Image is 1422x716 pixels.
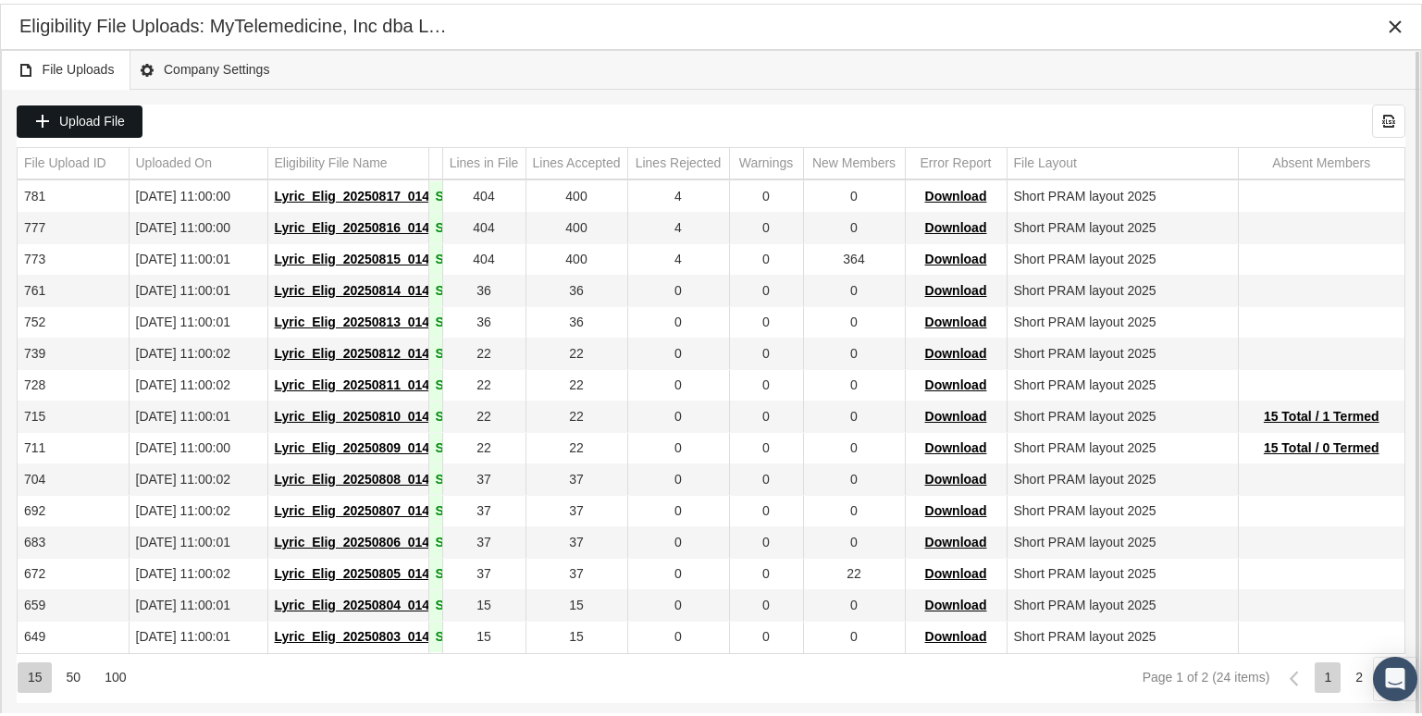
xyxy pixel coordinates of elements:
td: 404 [442,209,526,241]
td: 0 [627,586,729,618]
td: 4 [627,209,729,241]
td: 0 [627,429,729,461]
td: Column Error Report [905,144,1007,176]
td: 0 [729,524,803,555]
td: 0 [627,335,729,366]
td: 404 [442,178,526,209]
div: Absent Members [1272,151,1370,168]
td: Success [428,461,442,492]
td: [DATE] 11:00:01 [129,524,267,555]
td: [DATE] 11:00:01 [129,272,267,303]
td: 22 [442,366,526,398]
td: 0 [627,492,729,524]
td: [DATE] 11:00:00 [129,209,267,241]
td: 0 [803,398,905,429]
td: Success [428,241,442,272]
div: Page Navigation [17,649,1405,699]
div: Upload File [17,102,142,134]
span: Lyric_Elig_20250816_0140.txt [275,216,456,231]
td: 728 [18,366,129,398]
td: Success [428,586,442,618]
td: Short PRAM layout 2025 [1007,178,1238,209]
td: 36 [442,272,526,303]
td: Short PRAM layout 2025 [1007,524,1238,555]
td: Short PRAM layout 2025 [1007,555,1238,586]
td: Success [428,618,442,649]
div: File Layout [1014,151,1077,168]
td: Column New Members [803,144,905,176]
span: Lyric_Elig_20250809_0140.txt [275,437,456,451]
td: Column File Upload ID [18,144,129,176]
td: Success [428,209,442,241]
td: 15 [442,618,526,649]
div: Eligibility File Uploads: MyTelemedicine, Inc dba Lyric [19,10,449,35]
div: Previous Page [1278,659,1310,691]
div: Data grid [17,101,1405,699]
td: 0 [803,524,905,555]
td: Success [428,178,442,209]
td: 0 [729,178,803,209]
td: 0 [729,241,803,272]
td: 0 [729,461,803,492]
td: Success [428,398,442,429]
div: File Upload ID [24,151,106,168]
td: 22 [526,398,627,429]
td: 0 [803,303,905,335]
td: 672 [18,555,129,586]
td: 400 [526,178,627,209]
td: Column Warnings [729,144,803,176]
td: 0 [803,209,905,241]
div: Export all data to Excel [1372,101,1405,134]
div: Lines Rejected [636,151,722,168]
td: [DATE] 11:00:02 [129,492,267,524]
td: Success [428,303,442,335]
span: Upload File [59,110,125,125]
td: 0 [627,461,729,492]
td: 22 [442,335,526,366]
td: 715 [18,398,129,429]
td: Short PRAM layout 2025 [1007,209,1238,241]
span: Download [925,342,987,357]
td: 0 [729,209,803,241]
span: Lyric_Elig_20250814_0140.txt [275,279,456,294]
div: Warnings [739,151,794,168]
td: 400 [526,241,627,272]
td: [DATE] 11:00:00 [129,429,267,461]
td: Success [428,335,442,366]
td: Column Absent Members [1238,144,1404,176]
td: [DATE] 11:00:01 [129,241,267,272]
td: Short PRAM layout 2025 [1007,492,1238,524]
div: Error Report [920,151,991,168]
div: Open Intercom Messenger [1373,653,1417,697]
span: Lyric_Elig_20250813_0140.txt [275,311,456,326]
span: Download [925,405,987,420]
td: 37 [526,555,627,586]
span: Lyric_Elig_20250808_0140.txt [275,468,456,483]
td: Short PRAM layout 2025 [1007,586,1238,618]
span: Download [925,594,987,609]
span: Lyric_Elig_20250810_0140.txt [275,405,456,420]
td: [DATE] 11:00:01 [129,303,267,335]
td: 22 [526,335,627,366]
td: 37 [526,492,627,524]
td: 37 [442,461,526,492]
span: Download [925,248,987,263]
td: Short PRAM layout 2025 [1007,618,1238,649]
td: [DATE] 11:00:01 [129,586,267,618]
td: 659 [18,586,129,618]
td: 0 [803,366,905,398]
td: 0 [803,586,905,618]
td: 404 [442,241,526,272]
td: Column Uploading Status [428,144,442,176]
span: File Uploads [18,55,115,78]
td: [DATE] 11:00:02 [129,555,267,586]
td: 22 [803,555,905,586]
td: 0 [803,618,905,649]
td: Short PRAM layout 2025 [1007,366,1238,398]
td: 0 [627,618,729,649]
td: 36 [526,303,627,335]
div: Page 2 [1346,659,1372,689]
td: 37 [442,524,526,555]
div: Close [1379,6,1412,40]
td: 752 [18,303,129,335]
